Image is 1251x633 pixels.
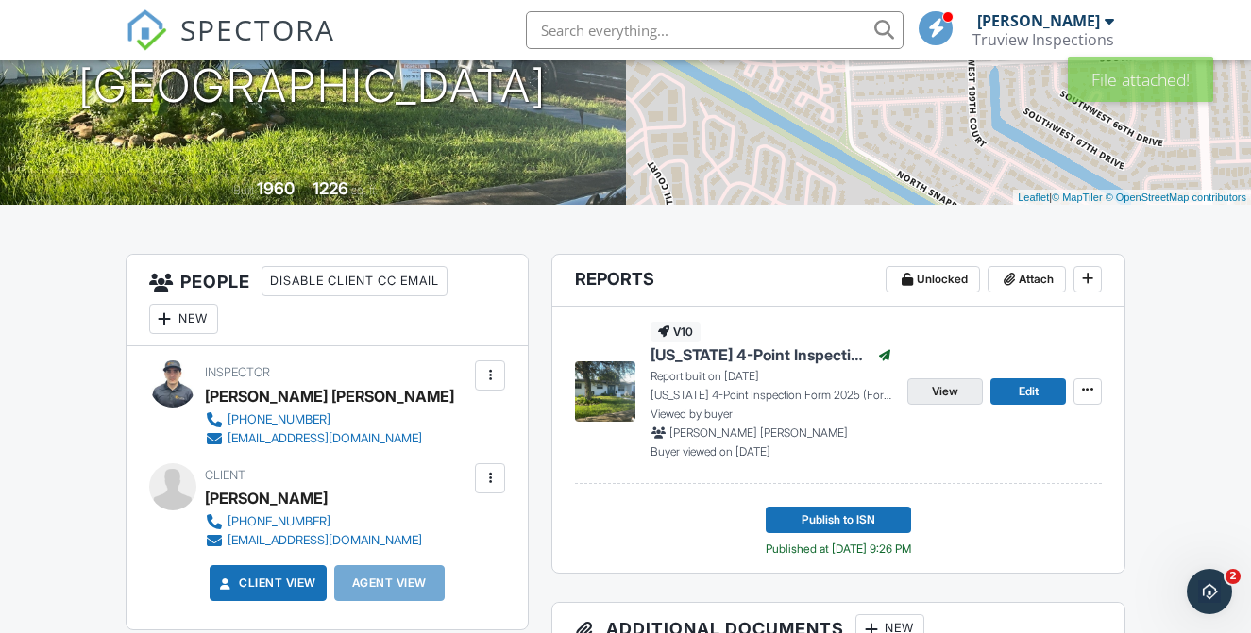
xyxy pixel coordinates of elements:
[262,266,448,296] div: Disable Client CC Email
[228,514,330,529] div: [PHONE_NUMBER]
[126,9,167,51] img: The Best Home Inspection Software - Spectora
[205,484,328,512] div: [PERSON_NAME]
[1018,192,1049,203] a: Leaflet
[1106,192,1246,203] a: © OpenStreetMap contributors
[205,365,270,379] span: Inspector
[216,574,316,592] a: Client View
[257,178,295,198] div: 1960
[205,429,439,448] a: [EMAIL_ADDRESS][DOMAIN_NAME]
[233,183,254,197] span: Built
[205,531,422,550] a: [EMAIL_ADDRESS][DOMAIN_NAME]
[180,9,335,49] span: SPECTORA
[351,183,378,197] span: sq. ft.
[228,412,330,427] div: [PHONE_NUMBER]
[1068,57,1213,102] div: File attached!
[78,12,547,112] h1: [STREET_ADDRESS] [GEOGRAPHIC_DATA]
[205,468,245,482] span: Client
[205,410,439,429] a: [PHONE_NUMBER]
[205,382,454,410] div: [PERSON_NAME] [PERSON_NAME]
[972,30,1114,49] div: Truview Inspections
[977,11,1100,30] div: [PERSON_NAME]
[1052,192,1103,203] a: © MapTiler
[1013,190,1251,206] div: |
[149,304,218,334] div: New
[228,431,422,446] div: [EMAIL_ADDRESS][DOMAIN_NAME]
[127,255,529,346] h3: People
[1226,569,1241,584] span: 2
[205,512,422,531] a: [PHONE_NUMBER]
[313,178,348,198] div: 1226
[126,25,335,65] a: SPECTORA
[1187,569,1232,614] iframe: Intercom live chat
[526,11,904,49] input: Search everything...
[228,533,422,548] div: [EMAIL_ADDRESS][DOMAIN_NAME]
